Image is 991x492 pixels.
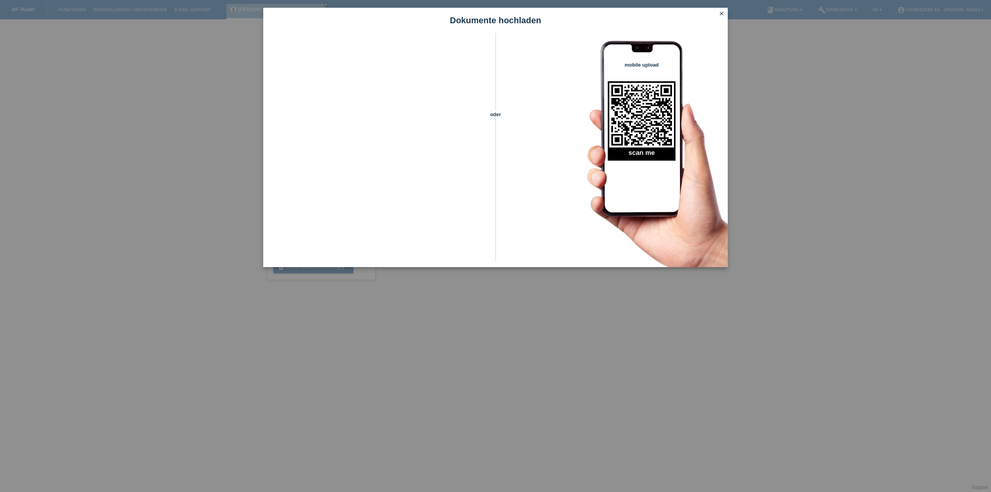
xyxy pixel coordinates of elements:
[608,62,676,68] h4: mobile upload
[608,149,676,161] h2: scan me
[717,10,727,19] a: close
[482,110,509,118] span: oder
[718,10,725,17] i: close
[275,52,482,246] iframe: Upload
[263,15,728,25] h1: Dokumente hochladen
